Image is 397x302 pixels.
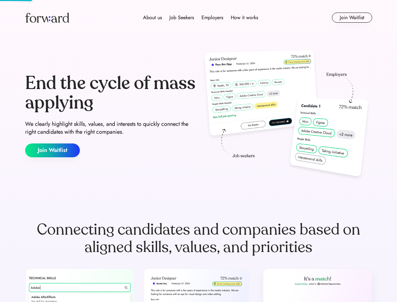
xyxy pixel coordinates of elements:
div: End the cycle of mass applying [25,74,196,112]
div: We clearly highlight skills, values, and interests to quickly connect the right candidates with t... [25,120,196,136]
button: Join Waitlist [25,143,80,157]
div: About us [143,14,162,21]
div: How it works [231,14,258,21]
button: Join Waitlist [332,13,372,23]
div: Connecting candidates and companies based on aligned skills, values, and priorities [25,221,372,256]
img: Forward logo [25,13,69,23]
img: hero-image.png [201,48,372,183]
div: Job Seekers [169,14,194,21]
div: Employers [201,14,223,21]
